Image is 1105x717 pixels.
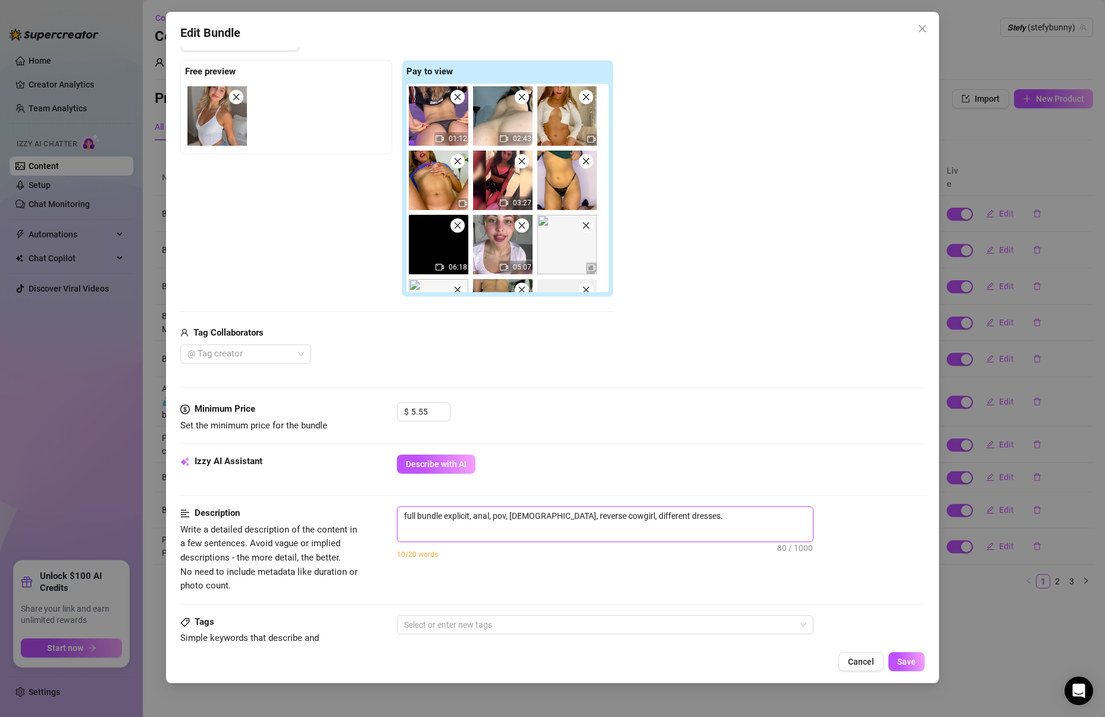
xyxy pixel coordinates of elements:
span: user [180,326,189,340]
span: Set the minimum price for the bundle [180,420,327,431]
button: Describe with AI [397,455,475,474]
span: video-camera [436,263,444,271]
strong: Izzy AI Assistant [195,456,262,466]
span: close [582,221,590,230]
span: 01:12 [449,134,467,143]
span: Describe with AI [406,459,467,469]
span: video-camera [500,134,508,143]
div: 05:07 [473,215,533,274]
span: Write a detailed description of the content in a few sentences. Avoid vague or implied descriptio... [180,524,358,591]
strong: Description [195,508,240,518]
span: close [582,286,590,294]
button: Close [913,19,932,38]
span: Simple keywords that describe and summarize the content, like specific fetishes, positions, categ... [180,633,324,671]
span: close [518,93,526,101]
strong: Tags [195,616,214,627]
span: video-camera [500,199,508,207]
span: close [453,157,462,165]
span: Close [913,24,932,33]
img: media [537,151,597,210]
span: 10/20 words [397,550,438,559]
span: 02:43 [513,134,531,143]
strong: Minimum Price [195,403,255,414]
div: 03:27 [473,151,533,210]
span: close [582,157,590,165]
img: media [473,151,533,210]
button: Save [888,652,925,671]
strong: Free preview [185,66,236,77]
span: video-camera [459,199,467,208]
span: align-left [180,506,190,521]
span: video-camera [436,134,444,143]
span: close [232,93,240,101]
span: Cancel [848,657,874,666]
span: 06:18 [449,263,467,271]
div: 01:12 [409,86,468,146]
img: media [409,279,468,339]
img: media [473,215,533,274]
div: Open Intercom Messenger [1065,677,1093,705]
span: tag [180,618,190,627]
span: video-camera [587,264,596,272]
img: media [409,151,468,210]
img: media [537,215,597,274]
div: 06:18 [409,215,468,274]
img: media [409,215,468,274]
span: close [518,157,526,165]
img: media [473,279,533,339]
span: close [453,221,462,230]
div: 02:43 [473,86,533,146]
span: Edit Bundle [180,24,240,42]
span: 05:07 [513,263,531,271]
img: media [187,86,247,146]
span: close [453,286,462,294]
button: Cancel [838,652,884,671]
textarea: full bundle explicit, anal, pov, [DEMOGRAPHIC_DATA], reverse cowgirl, different dresses. [397,507,813,525]
span: close [582,93,590,101]
img: media [537,86,597,146]
span: close [518,221,526,230]
img: media [473,86,533,146]
span: dollar [180,402,190,417]
strong: Pay to view [406,66,453,77]
span: video-camera [587,135,596,143]
span: video-camera [500,263,508,271]
span: close [918,24,927,33]
img: media [409,86,468,146]
span: close [518,286,526,294]
span: 03:27 [513,199,531,207]
span: close [453,93,462,101]
strong: Tag Collaborators [193,327,264,338]
span: Save [897,657,916,666]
